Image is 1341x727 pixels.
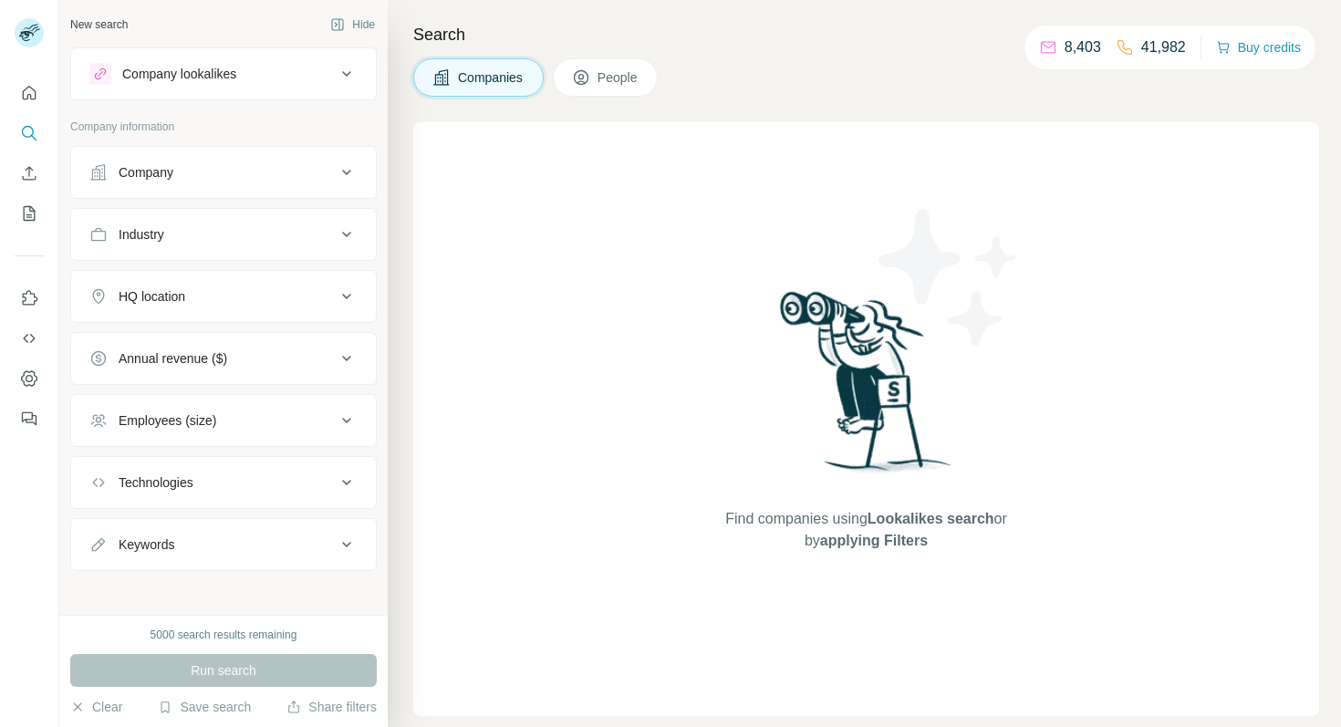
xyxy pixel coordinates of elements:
[71,151,376,194] button: Company
[458,68,525,87] span: Companies
[70,698,122,716] button: Clear
[119,163,173,182] div: Company
[1141,36,1186,58] p: 41,982
[119,349,227,368] div: Annual revenue ($)
[71,52,376,96] button: Company lookalikes
[71,275,376,318] button: HQ location
[15,197,44,230] button: My lists
[15,402,44,435] button: Feedback
[15,117,44,150] button: Search
[119,535,174,554] div: Keywords
[286,698,377,716] button: Share filters
[15,77,44,109] button: Quick start
[868,511,994,526] span: Lookalikes search
[15,322,44,355] button: Use Surfe API
[71,337,376,380] button: Annual revenue ($)
[720,508,1012,552] span: Find companies using or by
[151,627,297,643] div: 5000 search results remaining
[71,213,376,256] button: Industry
[158,698,251,716] button: Save search
[71,399,376,442] button: Employees (size)
[598,68,639,87] span: People
[119,287,185,306] div: HQ location
[820,533,928,548] span: applying Filters
[119,473,193,492] div: Technologies
[867,195,1031,359] img: Surfe Illustration - Stars
[119,411,216,430] div: Employees (size)
[119,225,164,244] div: Industry
[317,11,388,38] button: Hide
[122,65,236,83] div: Company lookalikes
[15,157,44,190] button: Enrich CSV
[70,119,377,135] p: Company information
[71,523,376,566] button: Keywords
[70,16,128,33] div: New search
[413,22,1319,47] h4: Search
[15,362,44,395] button: Dashboard
[71,461,376,504] button: Technologies
[1065,36,1101,58] p: 8,403
[772,286,962,490] img: Surfe Illustration - Woman searching with binoculars
[1216,35,1301,60] button: Buy credits
[15,282,44,315] button: Use Surfe on LinkedIn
